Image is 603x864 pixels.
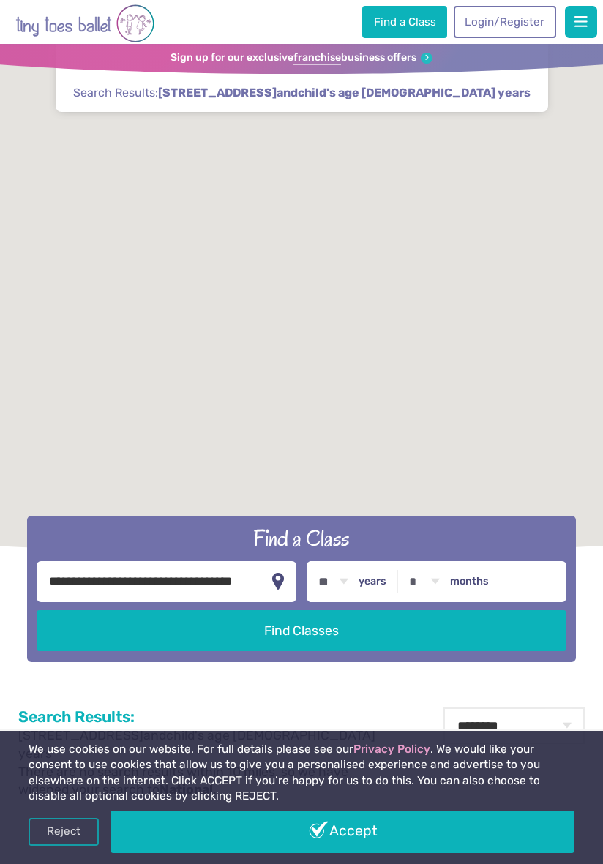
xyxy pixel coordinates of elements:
div: Search Results: [56,44,548,112]
a: Find a Class [362,6,447,38]
h2: Search Results: [18,707,395,726]
strong: and [158,86,531,99]
a: Sign up for our exclusivefranchisebusiness offers [171,51,432,65]
label: months [450,575,489,588]
a: Accept [111,811,574,853]
strong: franchise [293,51,341,65]
a: Privacy Policy [353,743,430,756]
a: Login/Register [454,6,556,38]
span: child's age [DEMOGRAPHIC_DATA] years [298,85,531,101]
p: We use cookies on our website. For full details please see our . We would like your consent to us... [29,742,574,805]
span: [STREET_ADDRESS] [158,85,277,101]
label: years [359,575,386,588]
h2: Find a Class [37,524,566,553]
p: and [18,726,395,762]
img: tiny toes ballet [15,3,154,44]
a: Reject [29,818,99,846]
button: Find Classes [37,610,566,651]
